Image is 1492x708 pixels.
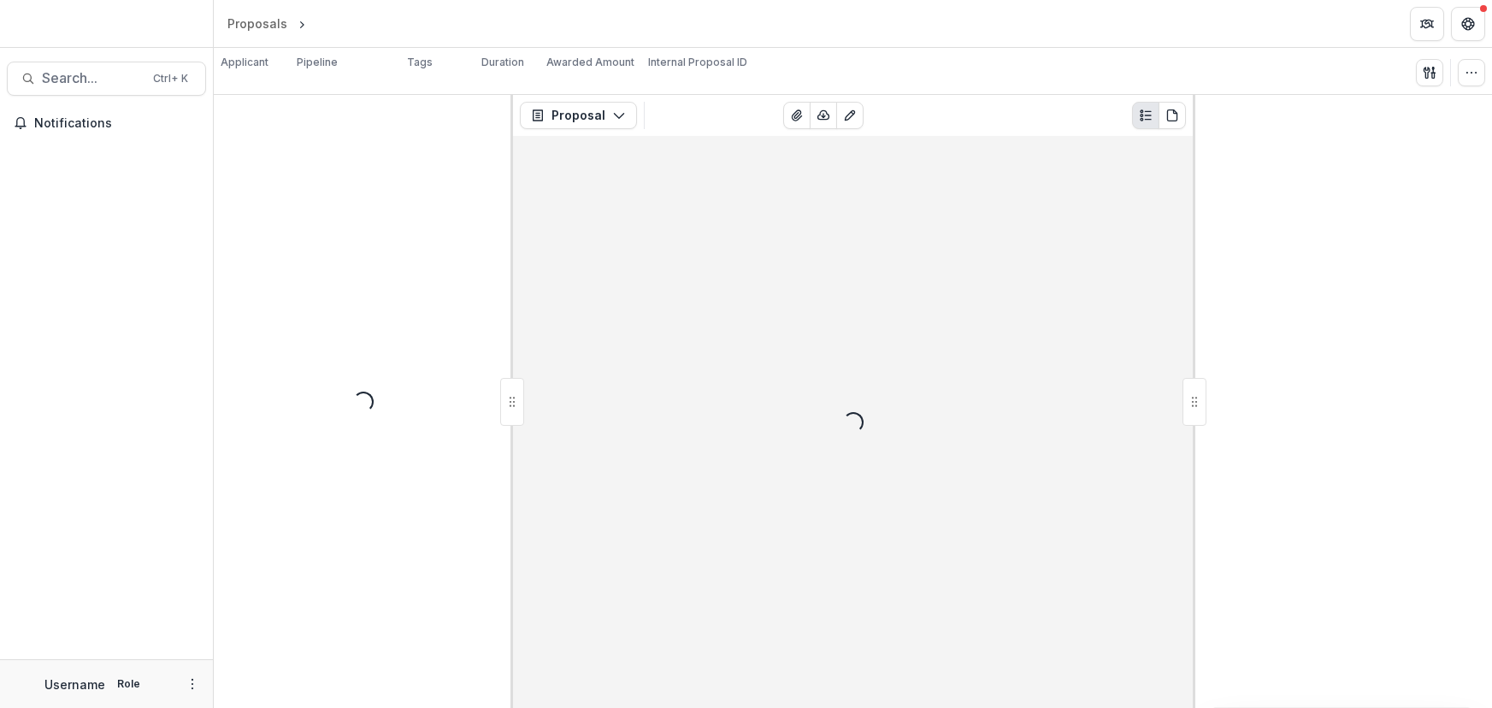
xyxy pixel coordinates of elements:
a: Proposals [221,11,294,36]
button: Partners [1410,7,1444,41]
nav: breadcrumb [221,11,382,36]
p: Awarded Amount [546,55,634,70]
span: Search... [42,70,143,86]
p: Pipeline [297,55,338,70]
div: Proposals [227,15,287,32]
button: Proposal [520,102,637,129]
p: Tags [407,55,433,70]
div: Ctrl + K [150,69,192,88]
button: Search... [7,62,206,96]
p: Applicant [221,55,268,70]
p: Username [44,676,105,693]
p: Duration [481,55,524,70]
button: View Attached Files [783,102,811,129]
span: Notifications [34,116,199,131]
button: Plaintext view [1132,102,1159,129]
button: PDF view [1159,102,1186,129]
p: Role [112,676,145,692]
p: Internal Proposal ID [648,55,747,70]
button: Edit as form [836,102,864,129]
button: Get Help [1451,7,1485,41]
button: More [182,674,203,694]
button: Notifications [7,109,206,137]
